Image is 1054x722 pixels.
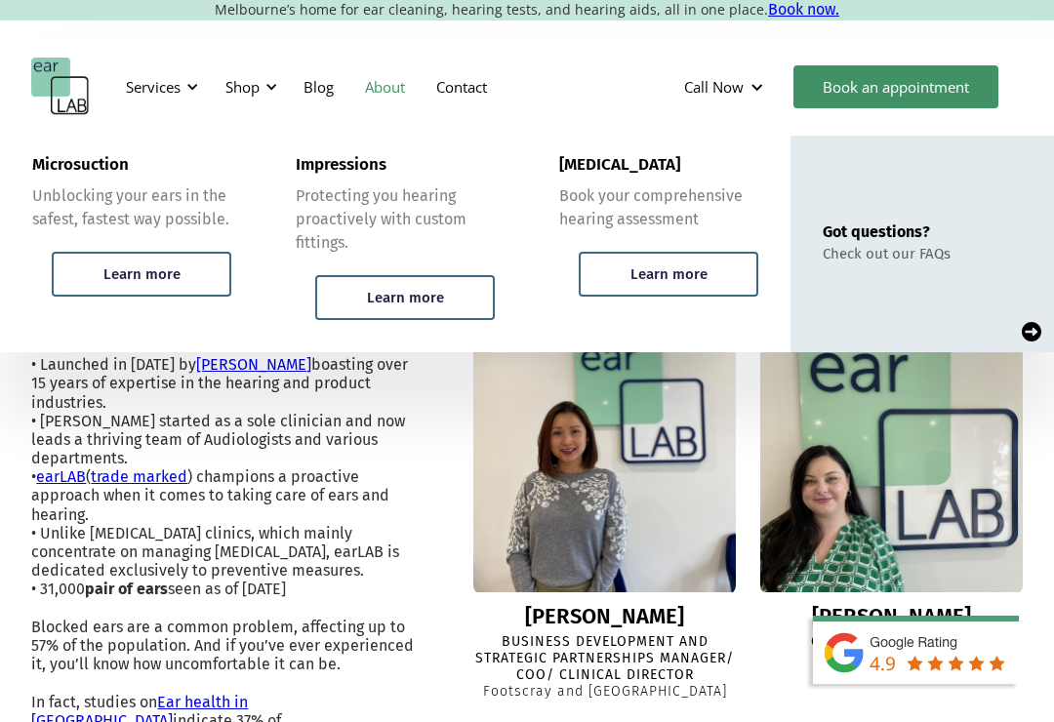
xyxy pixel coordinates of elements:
div: Call Now [684,77,744,97]
div: Footscray and [GEOGRAPHIC_DATA] [483,684,727,701]
div: Services [114,58,204,116]
div: Check out our FAQs [823,245,951,262]
img: Eleanor [760,331,1023,593]
div: Call Now [669,58,784,116]
a: Lisa[PERSON_NAME]Business Development and Strategic Partnerships Manager/ COO/ Clinical DirectorF... [473,331,736,701]
div: Impressions [296,155,386,175]
a: About [349,59,421,115]
div: Got questions? [823,222,951,241]
div: Business Development and Strategic Partnerships Manager/ COO/ Clinical Director [473,634,736,683]
div: [MEDICAL_DATA] [559,155,680,175]
a: home [31,58,90,116]
a: Got questions?Check out our FAQs [790,136,1054,352]
div: Protecting you hearing proactively with custom fittings. [296,184,495,255]
div: Microsuction [32,155,129,175]
strong: pair of ears [85,580,168,598]
a: ImpressionsProtecting you hearing proactively with custom fittings.Learn more [263,136,527,352]
div: Shop [225,77,260,97]
div: Learn more [367,289,444,306]
div: Learn more [103,265,181,283]
a: Eleanor[PERSON_NAME]Clinical AudiologistFootscray [760,331,1023,667]
div: Shop [214,58,283,116]
a: earLAB [36,467,86,486]
div: Learn more [630,265,708,283]
div: Unblocking your ears in the safest, fastest way possible. [32,184,231,231]
div: [PERSON_NAME] [525,605,684,628]
div: [PERSON_NAME] [812,605,971,628]
a: [PERSON_NAME] [196,355,311,374]
a: Contact [421,59,503,115]
div: Book your comprehensive hearing assessment [559,184,758,231]
img: Lisa [473,331,736,593]
a: trade marked [91,467,187,486]
a: Book an appointment [793,65,998,108]
a: Blog [288,59,349,115]
div: Services [126,77,181,97]
a: [MEDICAL_DATA]Book your comprehensive hearing assessmentLearn more [527,136,790,352]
